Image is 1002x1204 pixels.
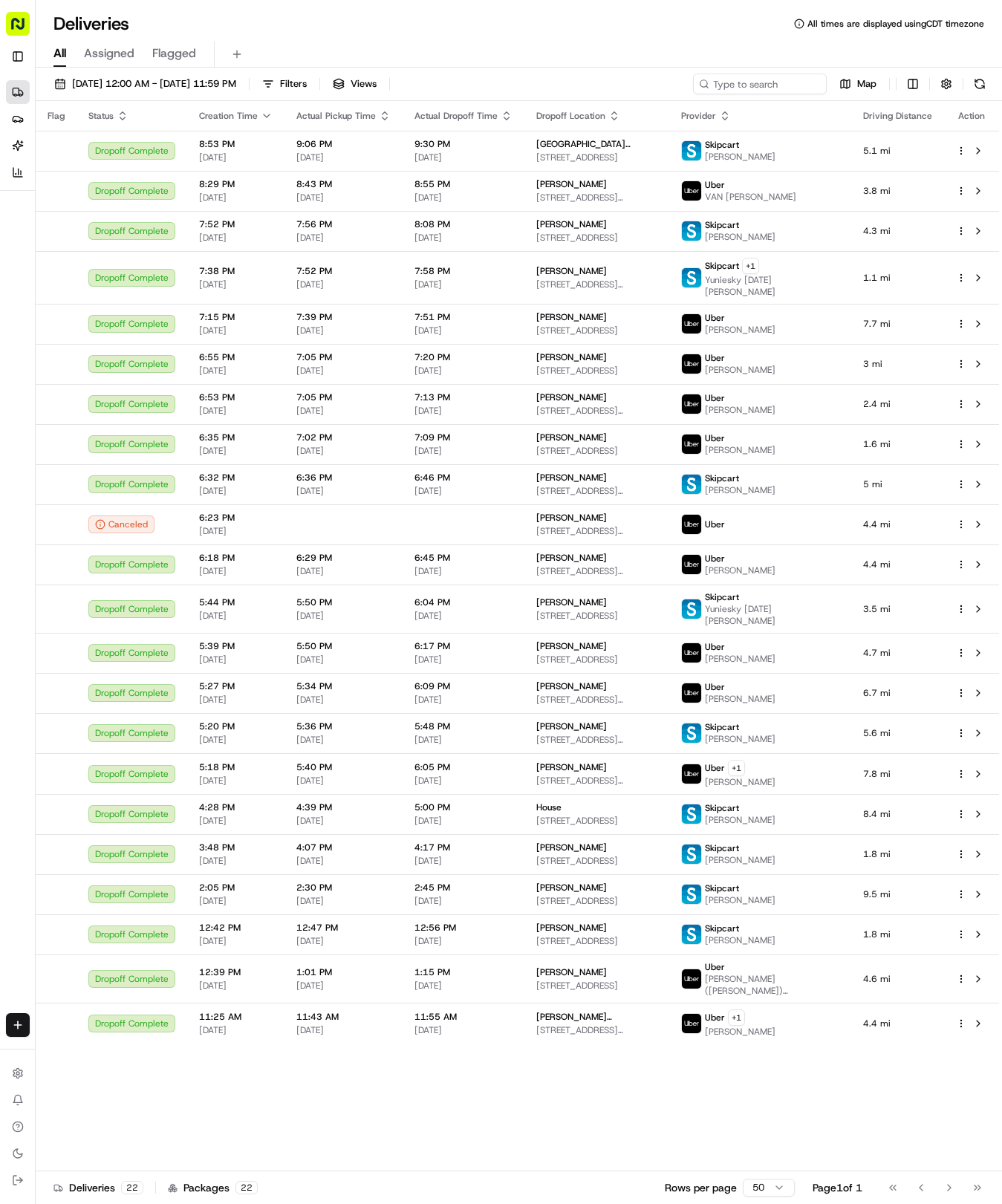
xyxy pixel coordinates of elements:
[705,564,775,576] span: [PERSON_NAME]
[536,694,657,706] span: [STREET_ADDRESS][PERSON_NAME]
[15,193,100,205] div: Past conversations
[705,641,725,653] span: Uber
[414,842,513,853] span: 4:17 PM
[414,935,513,947] span: [DATE]
[88,515,154,533] button: Canceled
[536,855,657,867] span: [STREET_ADDRESS]
[39,96,245,111] input: Clear
[15,142,42,169] img: 1736555255976-a54dd68f-1ca7-489b-9aae-adbdc363a1c4
[199,775,273,787] span: [DATE]
[536,882,607,894] span: [PERSON_NAME]
[296,552,391,564] span: 6:29 PM
[280,77,307,91] span: Filters
[296,815,391,827] span: [DATE]
[351,77,377,91] span: Views
[682,475,701,494] img: profile_skipcart_partner.png
[863,559,932,570] span: 4.4 mi
[705,733,775,745] span: [PERSON_NAME]
[536,279,657,290] span: [STREET_ADDRESS][PERSON_NAME]
[705,681,725,693] span: Uber
[152,45,196,62] span: Flagged
[67,142,244,157] div: Start new chat
[199,325,273,336] span: [DATE]
[120,286,244,313] a: 💻API Documentation
[296,640,391,652] span: 5:50 PM
[46,230,202,242] span: [PERSON_NAME] (Assistant Store Manager)
[296,351,391,363] span: 7:05 PM
[705,352,725,364] span: Uber
[199,525,273,537] span: [DATE]
[414,610,513,622] span: [DATE]
[199,922,273,934] span: 12:42 PM
[705,591,739,603] span: Skipcart
[414,966,513,978] span: 1:15 PM
[705,802,739,814] span: Skipcart
[863,438,932,450] span: 1.6 mi
[105,328,180,339] a: Powered byPylon
[536,565,657,577] span: [STREET_ADDRESS][PERSON_NAME]
[682,515,701,534] img: uber-new-logo.jpeg
[863,973,932,985] span: 4.6 mi
[296,882,391,894] span: 2:30 PM
[705,139,739,151] span: Skipcart
[536,138,657,150] span: [GEOGRAPHIC_DATA] EMERGENCY ROOM
[296,654,391,666] span: [DATE]
[682,804,701,824] img: profile_skipcart_partner.png
[536,610,657,622] span: [STREET_ADDRESS]
[296,178,391,190] span: 8:43 PM
[199,815,273,827] span: [DATE]
[296,472,391,484] span: 6:36 PM
[199,654,273,666] span: [DATE]
[199,311,273,323] span: 7:15 PM
[296,694,391,706] span: [DATE]
[414,855,513,867] span: [DATE]
[414,110,498,122] span: Actual Dropoff Time
[863,318,932,330] span: 7.7 mi
[296,365,391,377] span: [DATE]
[199,966,273,978] span: 12:39 PM
[199,596,273,608] span: 5:44 PM
[414,815,513,827] span: [DATE]
[682,683,701,703] img: uber-new-logo.jpeg
[296,922,391,934] span: 12:47 PM
[414,895,513,907] span: [DATE]
[414,365,513,377] span: [DATE]
[705,472,739,484] span: Skipcart
[863,888,932,900] span: 9.5 mi
[199,734,273,746] span: [DATE]
[536,265,607,277] span: [PERSON_NAME]
[414,152,513,163] span: [DATE]
[536,801,562,813] span: House
[536,734,657,746] span: [STREET_ADDRESS][PERSON_NAME]
[199,761,273,773] span: 5:18 PM
[536,192,657,204] span: [STREET_ADDRESS][PERSON_NAME]
[705,973,839,997] span: [PERSON_NAME] ([PERSON_NAME]) [PERSON_NAME]
[126,293,137,305] div: 💻
[705,854,775,866] span: [PERSON_NAME]
[742,258,759,274] button: +1
[705,762,725,774] span: Uber
[199,178,273,190] span: 8:29 PM
[705,324,775,336] span: [PERSON_NAME]
[705,776,775,788] span: [PERSON_NAME]
[296,232,391,244] span: [DATE]
[536,720,607,732] span: [PERSON_NAME]
[863,603,932,615] span: 3.5 mi
[536,311,607,323] span: [PERSON_NAME]
[296,966,391,978] span: 1:01 PM
[296,485,391,497] span: [DATE]
[969,74,990,94] button: Refresh
[296,405,391,417] span: [DATE]
[536,935,657,947] span: [STREET_ADDRESS]
[705,444,775,456] span: [PERSON_NAME]
[414,680,513,692] span: 6:09 PM
[863,518,932,530] span: 4.4 mi
[863,478,932,490] span: 5 mi
[705,814,775,826] span: [PERSON_NAME]
[863,110,932,122] span: Driving Distance
[414,552,513,564] span: 6:45 PM
[199,365,273,377] span: [DATE]
[53,45,66,62] span: All
[705,364,775,376] span: [PERSON_NAME]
